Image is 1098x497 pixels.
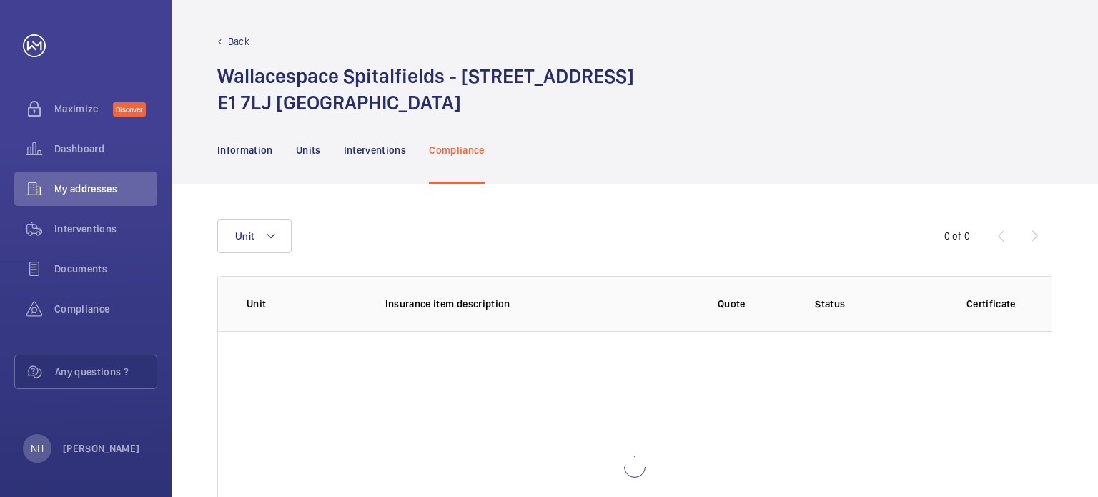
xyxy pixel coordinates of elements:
[815,297,936,311] p: Status
[63,441,140,456] p: [PERSON_NAME]
[54,142,157,156] span: Dashboard
[113,102,146,117] span: Discover
[385,297,648,311] p: Insurance item description
[344,143,407,157] p: Interventions
[55,365,157,379] span: Any questions ?
[217,143,273,157] p: Information
[959,297,1023,311] p: Certificate
[31,441,44,456] p: NH
[54,222,157,236] span: Interventions
[228,34,249,49] p: Back
[54,262,157,276] span: Documents
[217,63,634,116] h1: Wallacespace Spitalfields - [STREET_ADDRESS] E1 7LJ [GEOGRAPHIC_DATA]
[247,297,362,311] p: Unit
[296,143,321,157] p: Units
[235,230,254,242] span: Unit
[54,302,157,316] span: Compliance
[944,229,970,243] div: 0 of 0
[429,143,485,157] p: Compliance
[54,182,157,196] span: My addresses
[54,102,113,116] span: Maximize
[217,219,292,253] button: Unit
[718,297,746,311] p: Quote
